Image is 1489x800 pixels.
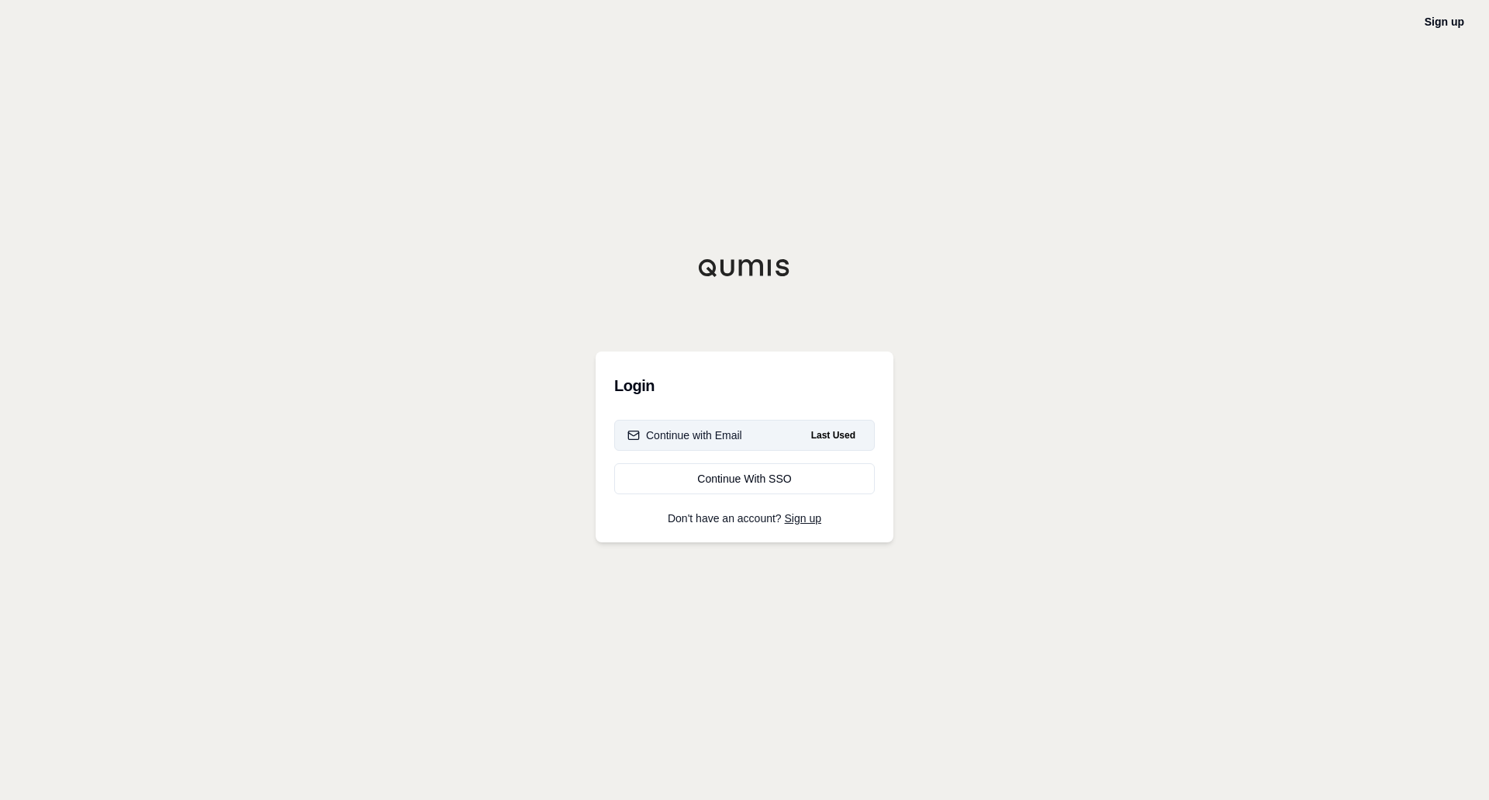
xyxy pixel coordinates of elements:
[614,463,875,494] a: Continue With SSO
[785,512,821,525] a: Sign up
[614,420,875,451] button: Continue with EmailLast Used
[627,428,742,443] div: Continue with Email
[1425,16,1464,28] a: Sign up
[627,471,862,487] div: Continue With SSO
[614,370,875,401] h3: Login
[805,426,862,445] span: Last Used
[698,258,791,277] img: Qumis
[614,513,875,524] p: Don't have an account?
